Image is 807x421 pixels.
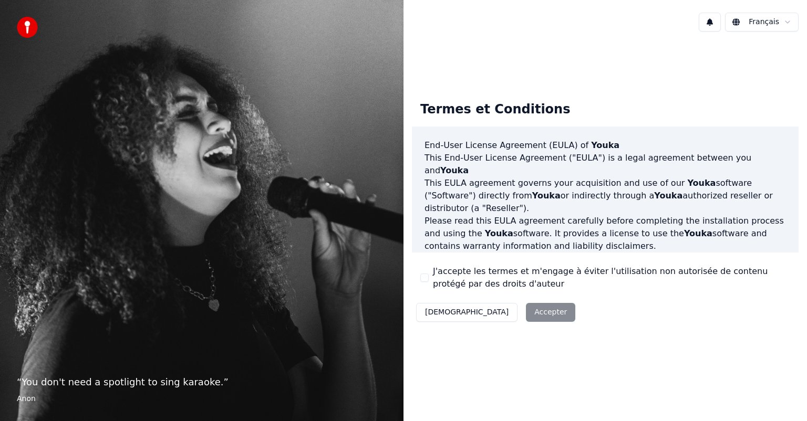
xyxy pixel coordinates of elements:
[17,394,387,404] footer: Anon
[687,178,716,188] span: Youka
[425,152,786,177] p: This End-User License Agreement ("EULA") is a legal agreement between you and
[684,228,712,238] span: Youka
[532,191,561,201] span: Youka
[591,140,619,150] span: Youka
[416,303,518,322] button: [DEMOGRAPHIC_DATA]
[425,252,786,303] p: If you register for a free trial of the software, this EULA agreement will also govern that trial...
[425,215,786,252] p: Please read this EULA agreement carefully before completing the installation process and using th...
[440,165,469,175] span: Youka
[412,93,578,127] div: Termes et Conditions
[17,17,38,38] img: youka
[425,177,786,215] p: This EULA agreement governs your acquisition and use of our software ("Software") directly from o...
[433,265,790,290] label: J'accepte les termes et m'engage à éviter l'utilisation non autorisée de contenu protégé par des ...
[17,375,387,390] p: “ You don't need a spotlight to sing karaoke. ”
[425,139,786,152] h3: End-User License Agreement (EULA) of
[485,228,513,238] span: Youka
[654,191,682,201] span: Youka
